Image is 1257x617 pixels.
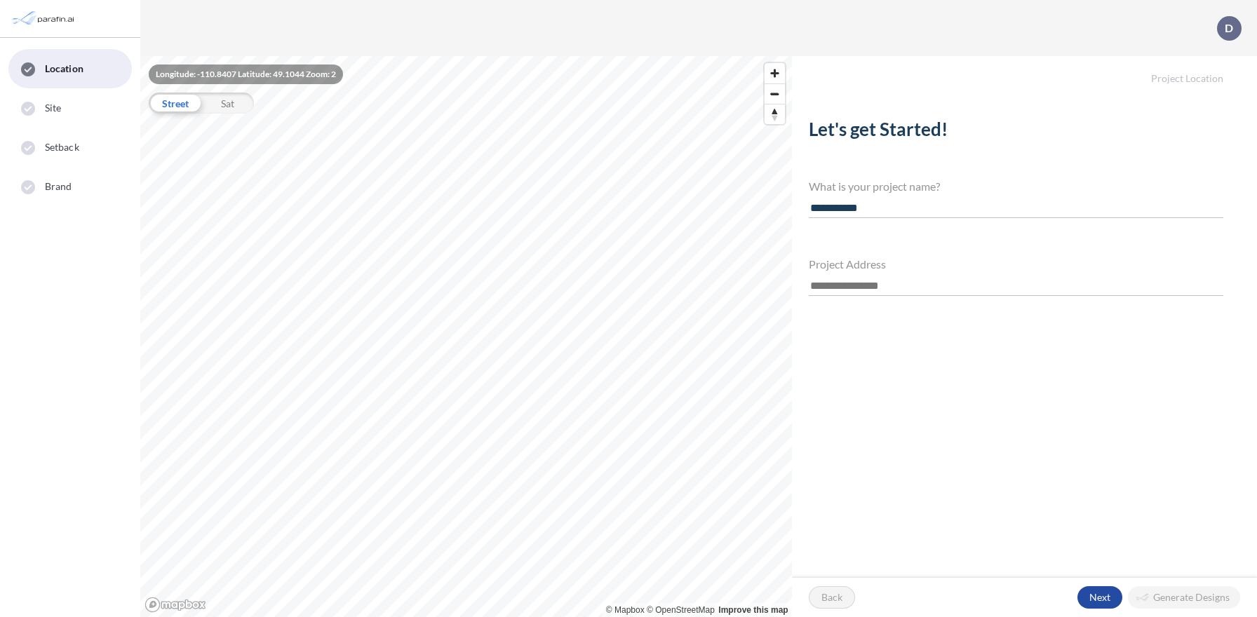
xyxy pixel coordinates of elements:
img: Parafin [11,6,79,32]
div: Longitude: -110.8407 Latitude: 49.1044 Zoom: 2 [149,65,343,84]
canvas: Map [140,56,792,617]
span: Location [45,62,83,76]
div: Sat [201,93,254,114]
div: Street [149,93,201,114]
h2: Let's get Started! [809,118,1223,146]
p: Next [1089,590,1110,604]
a: Mapbox [606,605,645,615]
button: Reset bearing to north [765,104,785,124]
h4: Project Address [809,257,1223,271]
a: Improve this map [718,605,788,615]
a: Mapbox homepage [144,597,206,613]
button: Next [1077,586,1122,609]
span: Brand [45,179,72,194]
a: OpenStreetMap [647,605,715,615]
span: Site [45,101,61,115]
span: Setback [45,140,79,154]
h4: What is your project name? [809,179,1223,193]
button: Zoom out [765,83,785,104]
h5: Project Location [792,56,1257,85]
span: Zoom out [765,84,785,104]
button: Zoom in [765,63,785,83]
p: D [1225,22,1233,34]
